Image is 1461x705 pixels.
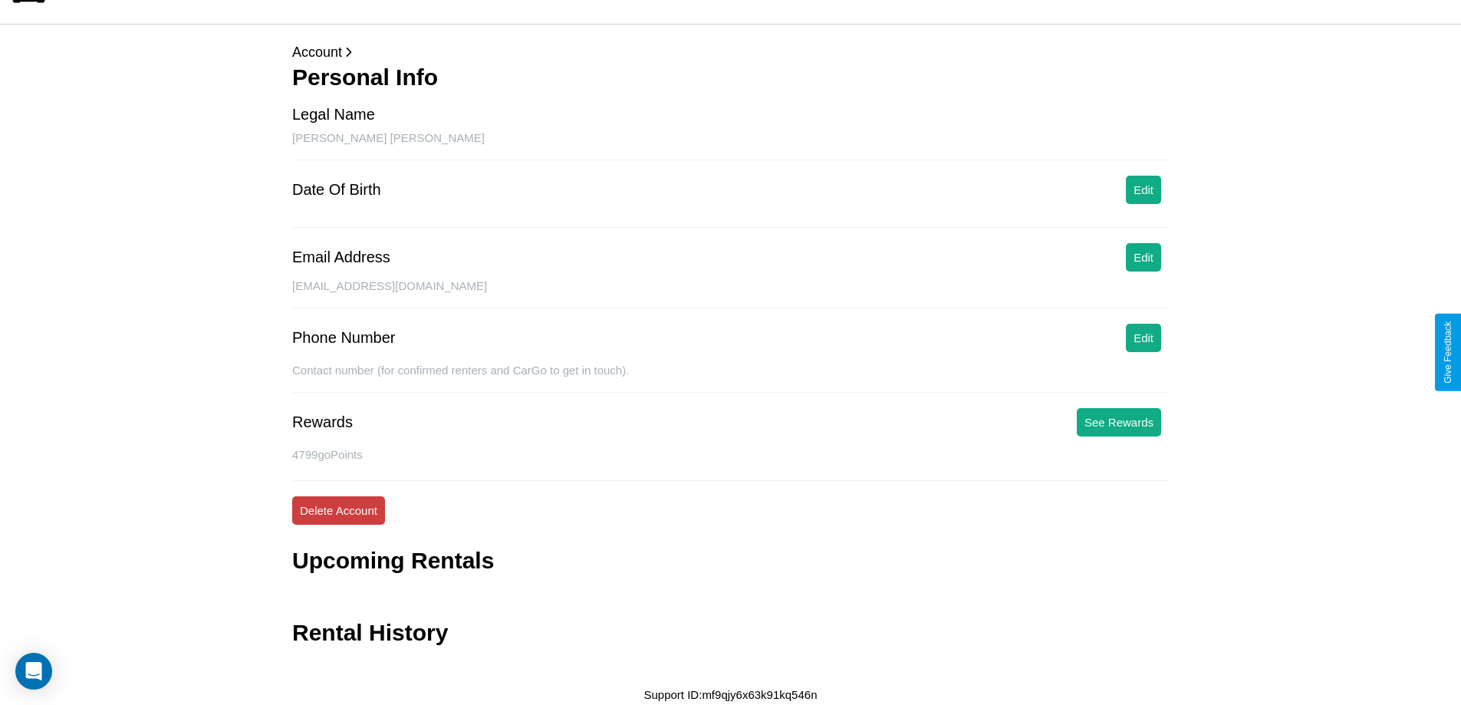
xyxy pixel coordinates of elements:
[292,496,385,525] button: Delete Account
[1443,321,1453,384] div: Give Feedback
[292,279,1169,308] div: [EMAIL_ADDRESS][DOMAIN_NAME]
[292,131,1169,160] div: [PERSON_NAME] [PERSON_NAME]
[292,106,375,124] div: Legal Name
[1077,408,1161,437] button: See Rewards
[292,249,390,266] div: Email Address
[1126,176,1161,204] button: Edit
[292,620,448,646] h3: Rental History
[15,653,52,690] div: Open Intercom Messenger
[1126,324,1161,352] button: Edit
[292,329,396,347] div: Phone Number
[1126,243,1161,272] button: Edit
[644,684,818,705] p: Support ID: mf9qjy6x63k91kq546n
[292,444,1169,465] p: 4799 goPoints
[292,181,381,199] div: Date Of Birth
[292,364,1169,393] div: Contact number (for confirmed renters and CarGo to get in touch).
[292,40,1169,64] p: Account
[292,548,494,574] h3: Upcoming Rentals
[292,64,1169,91] h3: Personal Info
[292,413,353,431] div: Rewards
